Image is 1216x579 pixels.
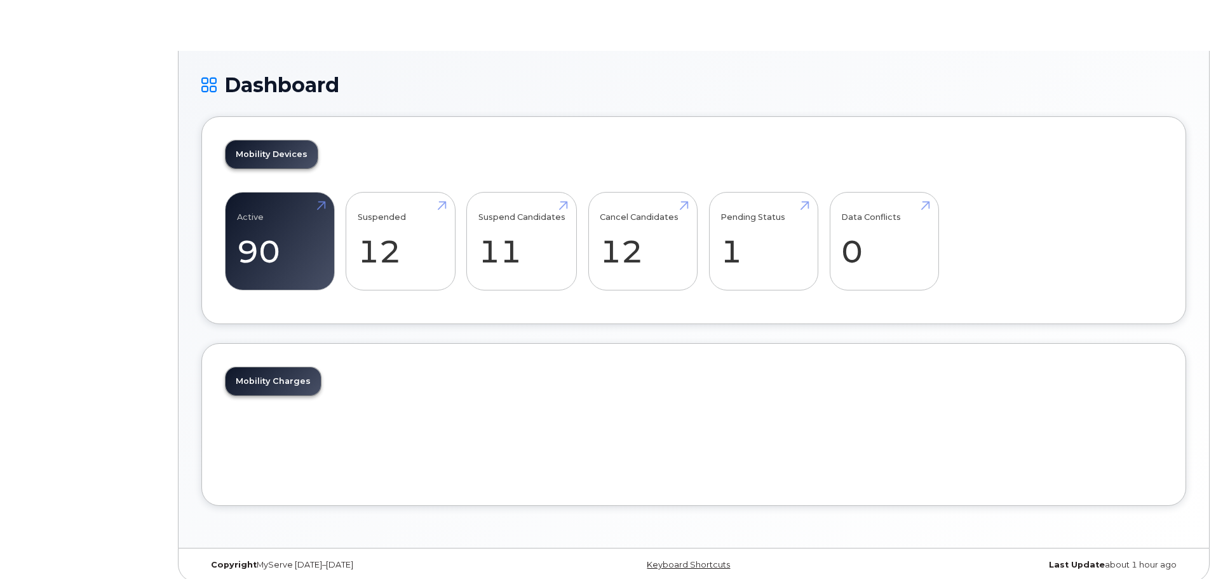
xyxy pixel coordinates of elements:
[1049,560,1105,569] strong: Last Update
[226,140,318,168] a: Mobility Devices
[358,200,443,283] a: Suspended 12
[226,367,321,395] a: Mobility Charges
[720,200,806,283] a: Pending Status 1
[858,560,1186,570] div: about 1 hour ago
[841,200,927,283] a: Data Conflicts 0
[201,560,530,570] div: MyServe [DATE]–[DATE]
[237,200,323,283] a: Active 90
[201,74,1186,96] h1: Dashboard
[647,560,730,569] a: Keyboard Shortcuts
[478,200,565,283] a: Suspend Candidates 11
[211,560,257,569] strong: Copyright
[600,200,686,283] a: Cancel Candidates 12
